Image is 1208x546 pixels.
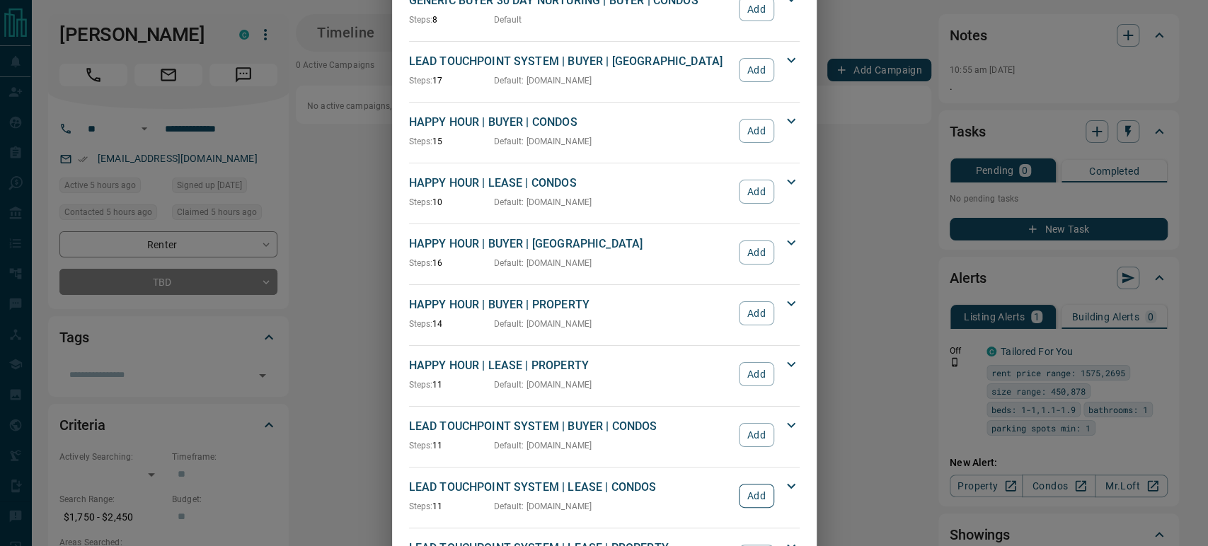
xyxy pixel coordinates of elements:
[409,74,494,87] p: 17
[739,240,773,265] button: Add
[409,196,494,209] p: 10
[409,53,732,70] p: LEAD TOUCHPOINT SYSTEM | BUYER | [GEOGRAPHIC_DATA]
[409,172,800,211] div: HAPPY HOUR | LEASE | CONDOSSteps:10Default: [DOMAIN_NAME]Add
[494,196,592,209] p: Default : [DOMAIN_NAME]
[409,319,433,329] span: Steps:
[409,111,800,151] div: HAPPY HOUR | BUYER | CONDOSSteps:15Default: [DOMAIN_NAME]Add
[409,236,732,252] p: HAPPY HOUR | BUYER | [GEOGRAPHIC_DATA]
[409,114,732,131] p: HAPPY HOUR | BUYER | CONDOS
[409,136,433,146] span: Steps:
[409,357,732,374] p: HAPPY HOUR | LEASE | PROPERTY
[739,362,773,386] button: Add
[409,175,732,192] p: HAPPY HOUR | LEASE | CONDOS
[739,180,773,204] button: Add
[409,233,800,272] div: HAPPY HOUR | BUYER | [GEOGRAPHIC_DATA]Steps:16Default: [DOMAIN_NAME]Add
[739,119,773,143] button: Add
[739,423,773,447] button: Add
[494,13,522,26] p: Default
[409,501,433,511] span: Steps:
[409,479,732,496] p: LEAD TOUCHPOINT SYSTEM | LEASE | CONDOS
[494,500,592,513] p: Default : [DOMAIN_NAME]
[409,441,433,451] span: Steps:
[409,258,433,268] span: Steps:
[409,76,433,86] span: Steps:
[494,378,592,391] p: Default : [DOMAIN_NAME]
[409,15,433,25] span: Steps:
[409,257,494,269] p: 16
[409,13,494,26] p: 8
[409,415,800,455] div: LEAD TOUCHPOINT SYSTEM | BUYER | CONDOSSteps:11Default: [DOMAIN_NAME]Add
[409,380,433,390] span: Steps:
[494,135,592,148] p: Default : [DOMAIN_NAME]
[494,257,592,269] p: Default : [DOMAIN_NAME]
[739,301,773,325] button: Add
[494,439,592,452] p: Default : [DOMAIN_NAME]
[409,50,800,90] div: LEAD TOUCHPOINT SYSTEM | BUYER | [GEOGRAPHIC_DATA]Steps:17Default: [DOMAIN_NAME]Add
[409,439,494,452] p: 11
[409,500,494,513] p: 11
[409,476,800,516] div: LEAD TOUCHPOINT SYSTEM | LEASE | CONDOSSteps:11Default: [DOMAIN_NAME]Add
[409,318,494,330] p: 14
[494,318,592,330] p: Default : [DOMAIN_NAME]
[409,197,433,207] span: Steps:
[494,74,592,87] p: Default : [DOMAIN_NAME]
[739,484,773,508] button: Add
[409,296,732,313] p: HAPPY HOUR | BUYER | PROPERTY
[409,354,800,394] div: HAPPY HOUR | LEASE | PROPERTYSteps:11Default: [DOMAIN_NAME]Add
[409,135,494,148] p: 15
[409,378,494,391] p: 11
[409,294,800,333] div: HAPPY HOUR | BUYER | PROPERTYSteps:14Default: [DOMAIN_NAME]Add
[409,418,732,435] p: LEAD TOUCHPOINT SYSTEM | BUYER | CONDOS
[739,58,773,82] button: Add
